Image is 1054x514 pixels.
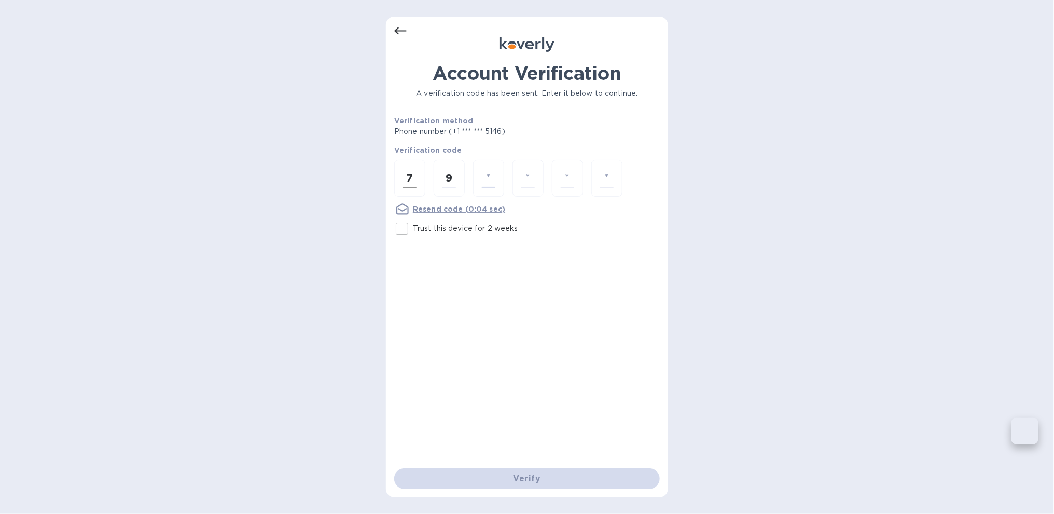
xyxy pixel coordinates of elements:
[394,62,660,84] h1: Account Verification
[394,145,660,156] p: Verification code
[413,223,518,234] p: Trust this device for 2 weeks
[413,205,505,213] u: Resend code (0:04 sec)
[394,117,474,125] b: Verification method
[394,126,585,137] p: Phone number (+1 *** *** 5146)
[394,88,660,99] p: A verification code has been sent. Enter it below to continue.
